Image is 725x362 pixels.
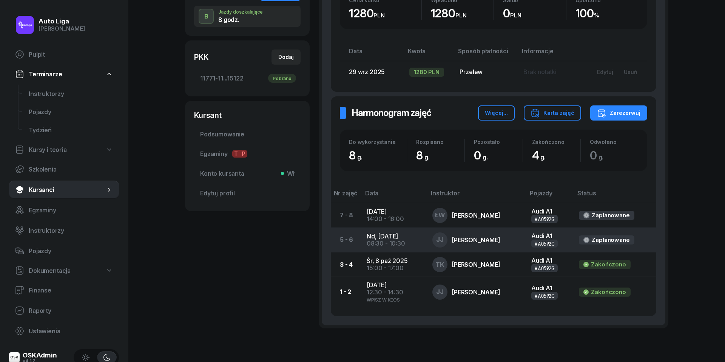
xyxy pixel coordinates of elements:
[534,216,555,222] div: WA0592G
[361,252,426,277] td: Śr, 8 paź 2025
[483,153,488,161] small: g.
[29,307,113,314] span: Raporty
[367,240,420,247] div: 08:30 - 10:30
[594,12,599,19] small: %
[534,265,555,271] div: WA0592G
[218,10,263,14] div: Jazdy doszkalające
[367,289,420,296] div: 12:30 - 14:30
[455,12,467,19] small: PLN
[9,66,119,82] a: Terminarze
[9,322,119,340] a: Ustawienia
[9,262,119,279] a: Dokumentacja
[29,207,113,214] span: Egzaminy
[29,108,113,116] span: Pojazdy
[573,189,656,203] th: Status
[240,150,247,158] span: P
[278,53,294,62] div: Dodaj
[454,47,517,61] th: Sposób płatności
[409,68,444,77] div: 1280 PLN
[29,227,113,234] span: Instruktorzy
[361,277,426,307] td: [DATE]
[452,289,500,295] div: [PERSON_NAME]
[349,139,407,145] div: Do wykorzystania
[361,227,426,252] td: Nd, [DATE]
[424,153,430,161] small: g.
[29,248,113,255] span: Pojazdy
[331,227,361,252] td: 5 - 6
[532,139,580,145] div: Zakończono
[29,90,113,97] span: Instruktorzy
[590,149,608,162] span: 0
[200,190,295,197] span: Edytuj profil
[200,75,295,82] span: 11771-11...15122
[29,146,67,153] span: Kursy i teoria
[452,212,500,218] div: [PERSON_NAME]
[331,277,361,307] td: 1 - 2
[361,203,426,227] td: [DATE]
[431,6,494,20] div: 1280
[349,149,366,162] span: 8
[416,139,464,145] div: Rozpisano
[9,221,119,240] a: Instruktorzy
[590,105,647,121] button: Zarezerwuj
[23,85,119,103] a: Instruktorzy
[624,69,637,75] div: Usuń
[485,108,508,118] div: Więcej...
[525,189,573,203] th: Pojazdy
[9,281,119,299] a: Finanse
[435,261,444,268] span: TK
[426,189,525,203] th: Instruktor
[194,125,301,143] a: Podsumowanie
[29,166,113,173] span: Szkolenia
[29,127,113,134] span: Tydzień
[503,6,566,20] div: 0
[531,108,574,118] div: Karta zajęć
[599,153,604,161] small: g.
[619,66,643,78] button: Usuń
[23,103,119,121] a: Pojazdy
[592,212,629,219] div: Zaplanowane
[531,232,567,240] div: Audi A1
[357,153,362,161] small: g.
[403,47,454,61] th: Kwota
[29,267,71,274] span: Dokumentacja
[367,265,420,272] div: 15:00 - 17:00
[331,252,361,277] td: 3 - 4
[523,68,557,76] span: Brak notatki
[194,110,301,121] div: Kursant
[200,131,295,138] span: Podsumowanie
[39,25,85,32] div: [PERSON_NAME]
[271,50,301,65] button: Dodaj
[590,139,638,145] div: Odwołano
[532,149,550,162] span: 4
[218,17,263,23] div: 8 godz.
[591,289,626,295] div: Zakończono
[524,105,581,121] button: Karta zajęć
[23,352,57,359] div: OSKAdmin
[531,257,567,264] div: Audi A1
[531,208,567,215] div: Audi A1
[367,296,420,302] div: WPISZ W KEOS
[268,74,296,83] div: Pobrano
[436,289,444,295] span: JJ
[349,68,385,76] span: 29 wrz 2025
[416,149,433,162] span: 8
[9,201,119,219] a: Egzaminy
[597,108,640,118] div: Zarezerwuj
[534,292,555,299] div: WA0592G
[9,141,119,158] a: Kursy i teoria
[592,237,629,243] div: Zaplanowane
[200,170,295,177] span: Konto kursanta
[194,164,301,183] a: Konto kursantaWł
[194,184,301,202] a: Edytuj profil
[435,212,445,218] span: ŁW
[436,237,444,243] span: JJ
[367,215,420,223] div: 14:00 - 16:00
[284,170,295,177] span: Wł
[200,150,295,158] span: Egzaminy
[194,6,301,27] button: BJazdy doszkalające8 godz.
[194,69,301,87] a: 11771-11...15122Pobrano
[201,11,211,22] div: B
[331,189,361,203] th: Nr zajęć
[29,328,113,335] span: Ustawienia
